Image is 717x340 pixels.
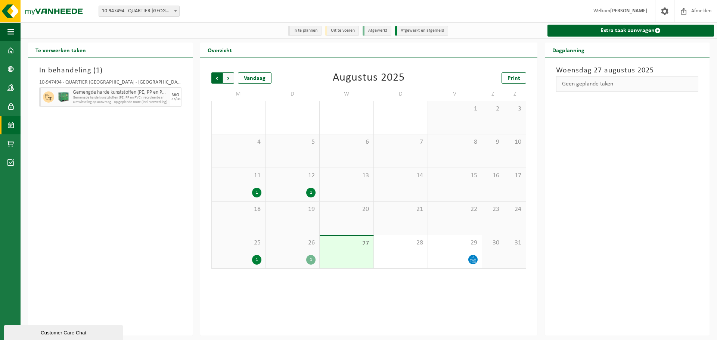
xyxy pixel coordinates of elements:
span: 7 [378,138,424,146]
td: D [266,87,320,101]
span: 30 [486,239,500,247]
div: Geen geplande taken [556,76,698,92]
img: PB-HB-1400-HPE-GN-01 [58,91,69,103]
span: 23 [486,205,500,213]
span: 15 [432,172,478,180]
span: 10 [508,138,522,146]
span: 9 [486,138,500,146]
a: Print [502,72,526,84]
td: D [374,87,428,101]
span: Omwisseling op aanvraag - op geplande route (incl. verwerking) [73,100,168,105]
a: Extra taak aanvragen [547,25,714,37]
li: Afgewerkt en afgemeld [395,26,448,36]
span: 1 [432,105,478,113]
td: Z [504,87,526,101]
div: 1 [252,255,261,265]
li: Afgewerkt [363,26,391,36]
span: Gemengde harde kunststoffen (PE, PP en PVC), recycleerbaar [73,96,168,100]
span: 18 [215,205,261,213]
td: V [428,87,482,101]
span: 13 [323,172,370,180]
li: Uit te voeren [325,26,359,36]
td: Z [482,87,504,101]
span: Vorige [211,72,223,84]
span: 2 [486,105,500,113]
span: 20 [323,205,370,213]
span: 25 [215,239,261,247]
div: 1 [306,255,316,265]
h2: Te verwerken taken [28,43,93,57]
span: 3 [508,105,522,113]
span: 19 [269,205,316,213]
span: 17 [508,172,522,180]
span: 27 [323,240,370,248]
h3: Woensdag 27 augustus 2025 [556,65,698,76]
span: 10-947494 - QUARTIER NV - EKE [99,6,179,16]
span: 21 [378,205,424,213]
span: 31 [508,239,522,247]
span: Print [508,75,520,81]
span: 28 [378,239,424,247]
span: 12 [269,172,316,180]
span: 14 [378,172,424,180]
iframe: chat widget [4,324,125,340]
div: 27/08 [171,97,180,101]
span: 11 [215,172,261,180]
span: 8 [432,138,478,146]
li: In te plannen [288,26,322,36]
span: 22 [432,205,478,213]
span: 16 [486,172,500,180]
h3: In behandeling ( ) [39,65,181,76]
td: M [211,87,266,101]
div: Augustus 2025 [333,72,405,84]
div: 10-947494 - QUARTIER [GEOGRAPHIC_DATA] - [GEOGRAPHIC_DATA] [39,80,181,87]
div: WO [172,93,179,97]
span: 1 [96,67,100,74]
div: 1 [252,188,261,197]
span: Volgende [223,72,234,84]
span: 6 [323,138,370,146]
h2: Dagplanning [545,43,592,57]
span: 4 [215,138,261,146]
span: 10-947494 - QUARTIER NV - EKE [99,6,180,17]
span: 5 [269,138,316,146]
td: W [320,87,374,101]
div: 1 [306,188,316,197]
span: 24 [508,205,522,213]
span: Gemengde harde kunststoffen (PE, PP en PVC), recycleerbaar (industrieel) [73,90,168,96]
span: 29 [432,239,478,247]
div: Vandaag [238,72,271,84]
h2: Overzicht [200,43,239,57]
strong: [PERSON_NAME] [610,8,648,14]
span: 26 [269,239,316,247]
